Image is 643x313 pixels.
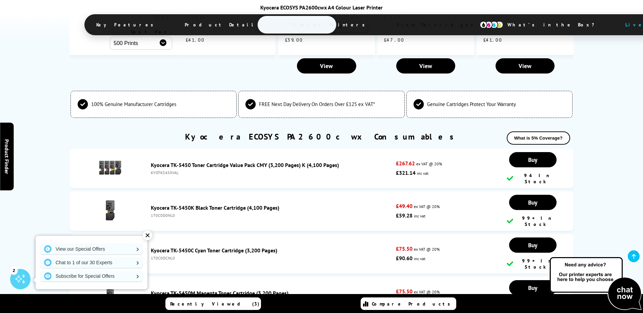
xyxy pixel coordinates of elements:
[507,215,559,227] div: 99+ In Stock
[480,21,503,28] img: cmyk-icon.svg
[497,17,611,33] span: What’s in the Box?
[170,301,260,307] span: Recently Viewed (3)
[386,16,490,34] span: View Cartridges
[496,58,555,74] a: View
[507,258,559,270] div: 99+ In Stock
[396,160,415,167] strong: £267.62
[414,289,440,294] span: ex VAT @ 20%
[396,212,413,219] strong: £59.28
[414,213,425,218] span: inc vat
[414,256,425,261] span: inc vat
[417,171,428,176] span: inc vat
[528,284,537,292] span: Buy
[143,231,152,240] div: ✕
[396,288,413,295] strong: £75.50
[175,17,274,33] span: Product Details
[396,58,456,74] a: View
[41,257,142,268] a: Chat to 1 of our 30 Experts
[151,170,393,175] div: KYOTK5450VAL
[396,169,416,176] strong: £321.14
[528,241,537,249] span: Buy
[519,62,531,70] span: View
[98,199,122,222] img: Kyocera TK-5450K Black Toner Cartridge (4,100 Pages)
[151,213,393,218] div: 1T0C0D0NL0
[86,17,167,33] span: Key Features
[427,101,516,107] span: Genuine Cartridges Protect Your Warranty
[151,204,279,211] a: Kyocera TK-5450K Black Toner Cartridge (4,100 Pages)
[41,244,142,254] a: View our Special Offers
[281,17,379,33] span: Similar Printers
[41,271,142,281] a: Subscribe for Special Offers
[483,37,502,43] span: £41.00
[416,161,442,166] span: ex VAT @ 20%
[528,199,537,206] span: Buy
[151,162,339,168] a: Kyocera TK-5450 Toner Cartridge Value Pack CMY (3,200 Pages) K (4,100 Pages)
[91,101,176,107] span: 100% Genuine Manufacturer Cartridges
[98,156,122,180] img: Kyocera TK-5450 Toner Cartridge Value Pack CMY (3,200 Pages) K (4,100 Pages)
[396,203,413,209] strong: £49.40
[151,290,288,296] a: Kyocera TK-5450M Magenta Toner Cartridge (3,200 Pages)
[507,131,570,145] button: What is 5% Coverage?
[384,37,404,43] span: £47.00
[259,101,375,107] span: FREE Next Day Delivery On Orders Over £125 ex VAT*
[285,37,303,43] span: £39.00
[396,255,413,262] strong: £90.60
[165,297,261,310] a: Recently Viewed (3)
[361,297,456,310] a: Compare Products
[84,4,559,11] div: Kyocera ECOSYS PA2600cwx A4 Colour Laser Printer
[396,245,413,252] strong: £75.50
[186,37,205,43] span: £41.00
[419,62,432,70] span: View
[414,204,440,209] span: ex VAT @ 20%
[548,256,643,312] img: Open Live Chat window
[151,255,393,260] div: 1T0C0DCNL0
[372,301,454,307] span: Compare Products
[528,156,537,164] span: Buy
[185,131,458,142] a: Kyocera ECOSYS PA2600cwx Consumables
[3,139,10,174] span: Product Finder
[414,247,440,252] span: ex VAT @ 20%
[10,267,18,274] div: 2
[320,62,333,70] span: View
[297,58,356,74] a: View
[151,247,277,254] a: Kyocera TK-5450C Cyan Toner Cartridge (3,200 Pages)
[507,172,559,185] div: 94 In Stock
